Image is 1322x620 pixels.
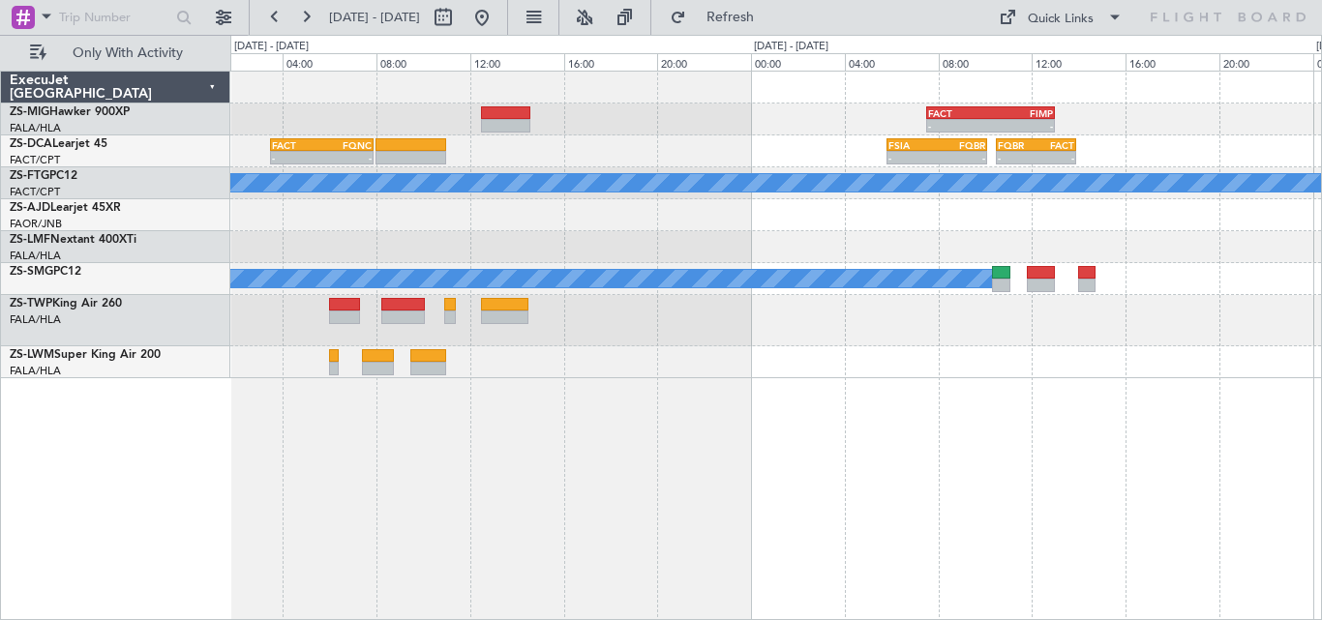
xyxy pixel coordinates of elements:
[990,120,1053,132] div: -
[10,202,121,214] a: ZS-AJDLearjet 45XR
[189,53,283,71] div: 00:00
[10,312,61,327] a: FALA/HLA
[998,152,1037,163] div: -
[564,53,658,71] div: 16:00
[10,153,60,167] a: FACT/CPT
[10,138,52,150] span: ZS-DCA
[283,53,376,71] div: 04:00
[937,139,985,151] div: FQBR
[470,53,564,71] div: 12:00
[939,53,1033,71] div: 08:00
[1126,53,1219,71] div: 16:00
[751,53,845,71] div: 00:00
[10,298,52,310] span: ZS-TWP
[754,39,828,55] div: [DATE] - [DATE]
[1037,139,1075,151] div: FACT
[10,106,49,118] span: ZS-MIG
[989,2,1132,33] button: Quick Links
[21,38,210,69] button: Only With Activity
[329,9,420,26] span: [DATE] - [DATE]
[990,107,1053,119] div: FIMP
[928,120,991,132] div: -
[10,106,130,118] a: ZS-MIGHawker 900XP
[10,234,136,246] a: ZS-LMFNextant 400XTi
[10,170,77,182] a: ZS-FTGPC12
[937,152,985,163] div: -
[10,138,107,150] a: ZS-DCALearjet 45
[1037,152,1075,163] div: -
[10,170,49,182] span: ZS-FTG
[322,139,373,151] div: FQNC
[10,364,61,378] a: FALA/HLA
[10,266,53,278] span: ZS-SMG
[928,107,991,119] div: FACT
[234,39,309,55] div: [DATE] - [DATE]
[1032,53,1126,71] div: 12:00
[10,202,50,214] span: ZS-AJD
[50,46,204,60] span: Only With Activity
[10,249,61,263] a: FALA/HLA
[10,349,161,361] a: ZS-LWMSuper King Air 200
[10,266,81,278] a: ZS-SMGPC12
[1219,53,1313,71] div: 20:00
[690,11,771,24] span: Refresh
[657,53,751,71] div: 20:00
[59,3,170,32] input: Trip Number
[10,217,62,231] a: FAOR/JNB
[10,234,50,246] span: ZS-LMF
[845,53,939,71] div: 04:00
[322,152,373,163] div: -
[272,139,322,151] div: FACT
[376,53,470,71] div: 08:00
[10,185,60,199] a: FACT/CPT
[1028,10,1094,29] div: Quick Links
[888,152,937,163] div: -
[10,121,61,135] a: FALA/HLA
[10,349,54,361] span: ZS-LWM
[272,152,322,163] div: -
[998,139,1037,151] div: FQBR
[10,298,122,310] a: ZS-TWPKing Air 260
[888,139,937,151] div: FSIA
[661,2,777,33] button: Refresh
